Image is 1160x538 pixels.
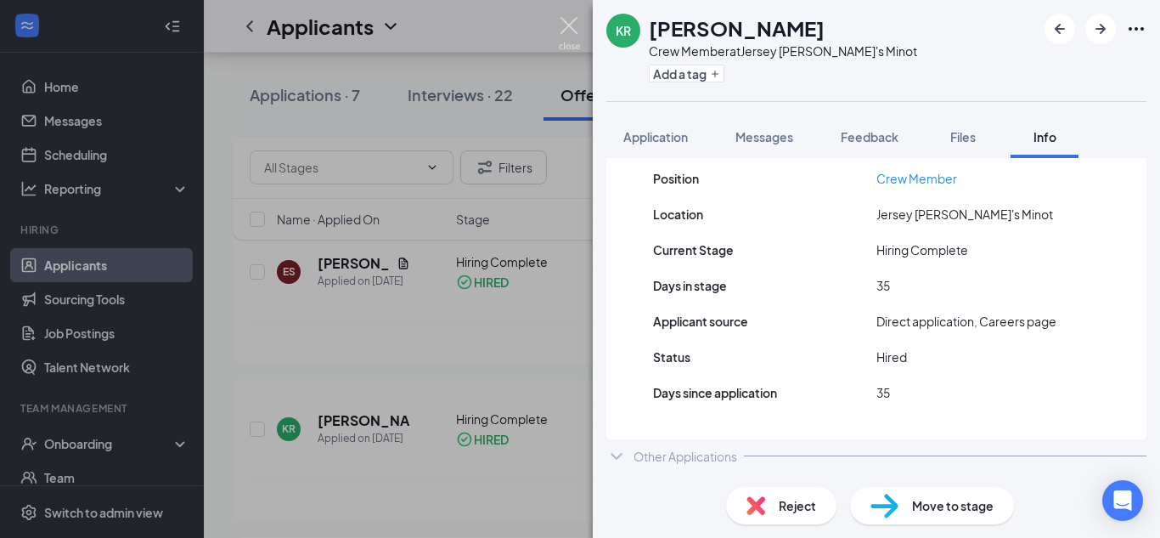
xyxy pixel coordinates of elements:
div: Crew Member at Jersey [PERSON_NAME]'s Minot [649,42,917,59]
div: Other Applications [633,448,737,465]
span: Info [1033,129,1056,144]
span: Messages [735,129,793,144]
div: Open Intercom Messenger [1102,480,1143,521]
span: Days since application [653,383,777,402]
svg: ChevronDown [606,446,627,467]
span: Hired [876,348,907,366]
span: Hiring Complete [876,241,968,259]
span: Reject [779,496,816,515]
span: Files [950,129,976,144]
svg: Plus [710,69,720,79]
button: ArrowLeftNew [1045,14,1075,44]
button: PlusAdd a tag [649,65,724,82]
button: ArrowRight [1085,14,1116,44]
span: Days in stage [653,276,727,295]
svg: ArrowRight [1090,19,1111,39]
span: Status [653,348,690,366]
span: Feedback [841,129,898,144]
span: Move to stage [912,496,994,515]
a: Crew Member [876,171,957,186]
span: Jersey [PERSON_NAME]'s Minot [876,205,1053,224]
svg: ArrowLeftNew [1050,19,1070,39]
span: Position [653,169,699,188]
span: Applicant source [653,312,748,331]
span: Current Stage [653,241,734,259]
span: Direct application, Careers page [876,312,1056,331]
span: Application [623,129,688,144]
span: 35 [876,276,890,295]
span: Location [653,205,703,224]
span: 35 [876,383,890,402]
h1: [PERSON_NAME] [649,14,825,42]
div: KR [616,22,631,39]
svg: Ellipses [1126,19,1146,39]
